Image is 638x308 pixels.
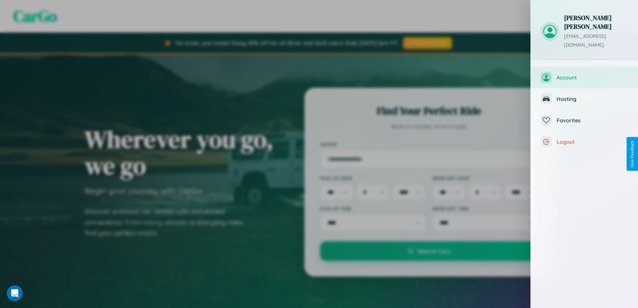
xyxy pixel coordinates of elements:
[7,285,23,301] iframe: Intercom live chat
[557,117,628,124] span: Favorites
[531,131,638,152] button: Logout
[564,13,628,31] h3: [PERSON_NAME] [PERSON_NAME]
[557,138,628,145] span: Logout
[531,67,638,88] button: Account
[630,140,635,168] div: Give Feedback
[531,88,638,110] button: Hosting
[531,110,638,131] button: Favorites
[557,74,628,81] span: Account
[557,96,628,102] span: Hosting
[564,32,628,50] p: [EMAIL_ADDRESS][DOMAIN_NAME]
